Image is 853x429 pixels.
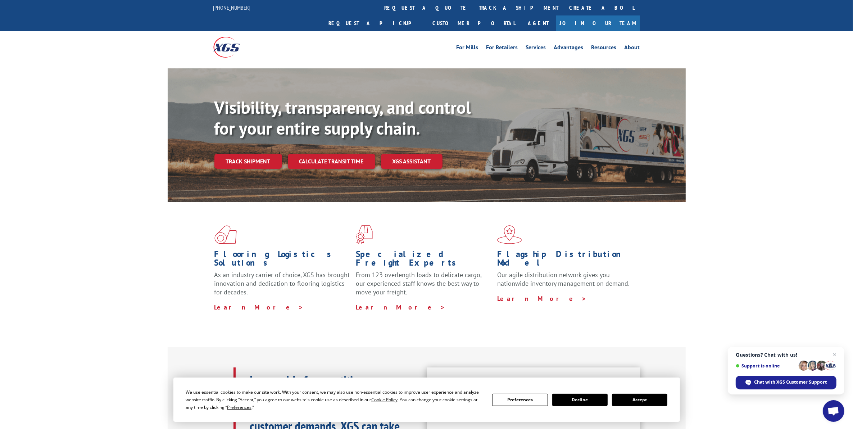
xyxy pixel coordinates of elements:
a: Join Our Team [556,15,640,31]
a: About [625,45,640,53]
h1: Specialized Freight Experts [356,250,492,271]
a: Learn More > [497,294,587,303]
a: Calculate transit time [288,154,375,169]
span: Questions? Chat with us! [736,352,836,358]
span: Chat with XGS Customer Support [754,379,827,385]
button: Accept [612,394,667,406]
b: Visibility, transparency, and control for your entire supply chain. [214,96,471,139]
h1: Flooring Logistics Solutions [214,250,350,271]
button: Preferences [492,394,548,406]
span: Support is online [736,363,796,369]
a: Advantages [554,45,584,53]
img: xgs-icon-focused-on-flooring-red [356,225,373,244]
h1: Flagship Distribution Model [497,250,633,271]
span: Preferences [227,404,251,410]
a: Resources [591,45,617,53]
a: Track shipment [214,154,282,169]
img: xgs-icon-flagship-distribution-model-red [497,225,522,244]
div: We use essential cookies to make our site work. With your consent, we may also use non-essential ... [186,388,484,411]
a: Services [526,45,546,53]
a: Agent [521,15,556,31]
img: xgs-icon-total-supply-chain-intelligence-red [214,225,237,244]
span: Cookie Policy [371,397,398,403]
a: For Retailers [486,45,518,53]
span: Chat with XGS Customer Support [736,376,836,389]
span: As an industry carrier of choice, XGS has brought innovation and dedication to flooring logistics... [214,271,350,296]
a: Open chat [823,400,844,422]
p: From 123 overlength loads to delicate cargo, our experienced staff knows the best way to move you... [356,271,492,303]
span: Our agile distribution network gives you nationwide inventory management on demand. [497,271,630,288]
button: Decline [552,394,608,406]
a: Learn More > [214,303,304,311]
a: XGS ASSISTANT [381,154,443,169]
a: Learn More > [356,303,445,311]
a: Customer Portal [427,15,521,31]
div: Cookie Consent Prompt [173,378,680,422]
a: For Mills [457,45,478,53]
a: Request a pickup [323,15,427,31]
a: [PHONE_NUMBER] [213,4,251,11]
